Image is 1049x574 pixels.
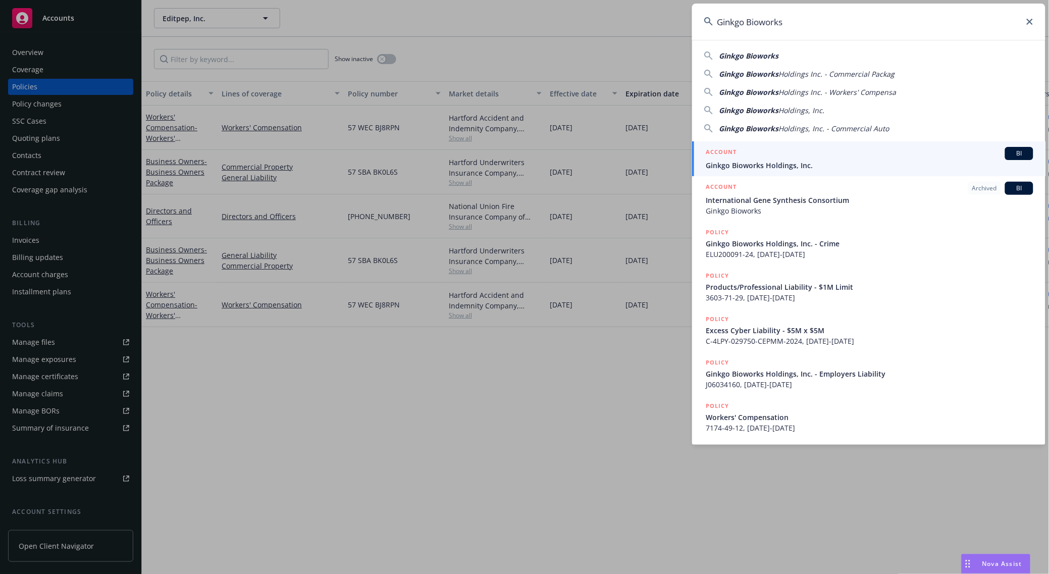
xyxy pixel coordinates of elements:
a: POLICYGinkgo Bioworks Holdings, Inc. - CrimeELU200091-24, [DATE]-[DATE] [692,222,1045,265]
h5: ACCOUNT [706,182,737,194]
span: Products/Professional Liability - $1M Limit [706,282,1033,292]
span: Nova Assist [982,559,1022,568]
a: POLICYGinkgo Bioworks Holdings, Inc. - Employers LiabilityJ06034160, [DATE]-[DATE] [692,352,1045,395]
a: POLICYProducts/Professional Liability - $1M Limit3603-71-29, [DATE]-[DATE] [692,265,1045,308]
span: Holdings Inc. - Workers' Compensa [779,87,897,97]
span: J06034160, [DATE]-[DATE] [706,379,1033,390]
span: Ginkgo Bioworks [719,69,779,79]
a: POLICYExcess Cyber Liability - $5M x $5MC-4LPY-029750-CEPMM-2024, [DATE]-[DATE] [692,308,1045,352]
span: Holdings, Inc. - Commercial Auto [779,124,889,133]
span: Workers' Compensation [706,412,1033,423]
span: International Gene Synthesis Consortium [706,195,1033,205]
span: Ginkgo Bioworks Holdings, Inc. - Employers Liability [706,369,1033,379]
h5: POLICY [706,271,729,281]
span: C-4LPY-029750-CEPMM-2024, [DATE]-[DATE] [706,336,1033,346]
span: ELU200091-24, [DATE]-[DATE] [706,249,1033,259]
h5: POLICY [706,357,729,368]
a: POLICYWorkers' Compensation7174-49-12, [DATE]-[DATE] [692,395,1045,439]
span: Holdings, Inc. [779,106,825,115]
a: ACCOUNTBIGinkgo Bioworks Holdings, Inc. [692,141,1045,176]
span: Archived [972,184,997,193]
h5: POLICY [706,227,729,237]
span: Ginkgo Bioworks [719,124,779,133]
h5: ACCOUNT [706,147,737,159]
a: ACCOUNTArchivedBIInternational Gene Synthesis ConsortiumGinkgo Bioworks [692,176,1045,222]
span: 7174-49-12, [DATE]-[DATE] [706,423,1033,433]
span: Ginkgo Bioworks Holdings, Inc. - Crime [706,238,1033,249]
span: Ginkgo Bioworks [719,51,779,61]
input: Search... [692,4,1045,40]
span: Ginkgo Bioworks Holdings, Inc. [706,160,1033,171]
span: Ginkgo Bioworks [719,87,779,97]
span: BI [1009,184,1029,193]
span: Ginkgo Bioworks [719,106,779,115]
h5: POLICY [706,401,729,411]
span: BI [1009,149,1029,158]
span: 3603-71-29, [DATE]-[DATE] [706,292,1033,303]
span: Holdings Inc. - Commercial Packag [779,69,895,79]
h5: POLICY [706,314,729,324]
button: Nova Assist [961,554,1031,574]
span: Excess Cyber Liability - $5M x $5M [706,325,1033,336]
span: Ginkgo Bioworks [706,205,1033,216]
div: Drag to move [962,554,974,573]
